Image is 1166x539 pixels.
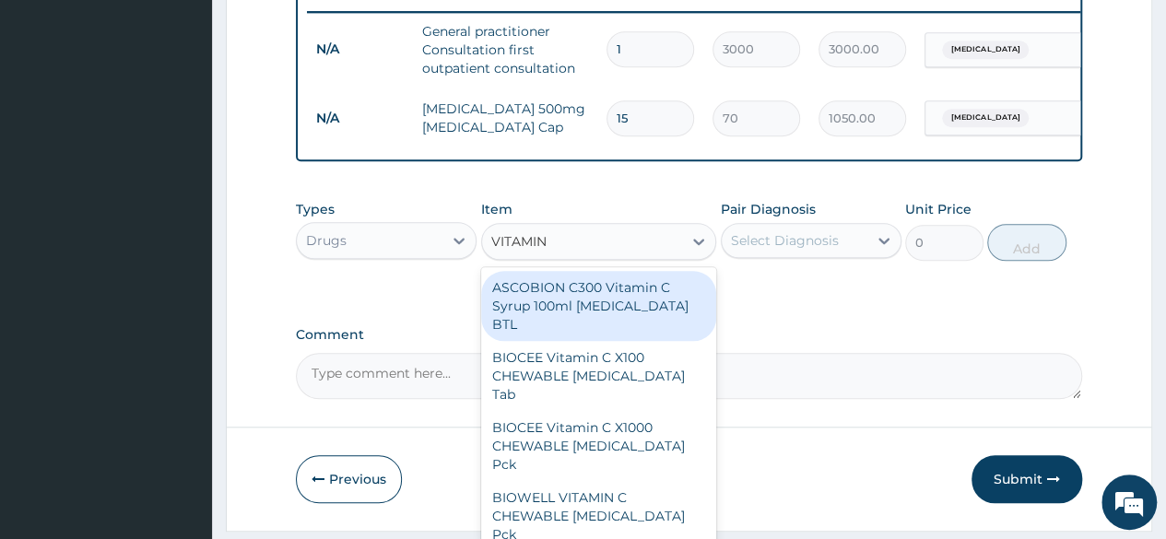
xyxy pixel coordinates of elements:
span: [MEDICAL_DATA] [942,109,1029,127]
button: Submit [972,455,1082,503]
label: Unit Price [905,200,972,218]
td: N/A [307,32,413,66]
div: BIOCEE Vitamin C X100 CHEWABLE [MEDICAL_DATA] Tab [481,341,717,411]
span: We're online! [107,156,254,342]
div: Chat with us now [96,103,310,127]
div: ASCOBION C300 Vitamin C Syrup 100ml [MEDICAL_DATA] BTL [481,271,717,341]
textarea: Type your message and hit 'Enter' [9,350,351,415]
img: d_794563401_company_1708531726252_794563401 [34,92,75,138]
label: Item [481,200,512,218]
span: [MEDICAL_DATA] [942,41,1029,59]
td: N/A [307,101,413,135]
label: Types [296,202,335,217]
td: [MEDICAL_DATA] 500mg [MEDICAL_DATA] Cap [413,90,597,146]
div: Select Diagnosis [731,231,839,250]
label: Pair Diagnosis [721,200,816,218]
div: Drugs [306,231,347,250]
div: Minimize live chat window [302,9,347,53]
button: Previous [296,455,402,503]
div: BIOCEE Vitamin C X1000 CHEWABLE [MEDICAL_DATA] Pck [481,411,717,481]
td: General practitioner Consultation first outpatient consultation [413,13,597,87]
label: Comment [296,327,1082,343]
button: Add [987,224,1066,261]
